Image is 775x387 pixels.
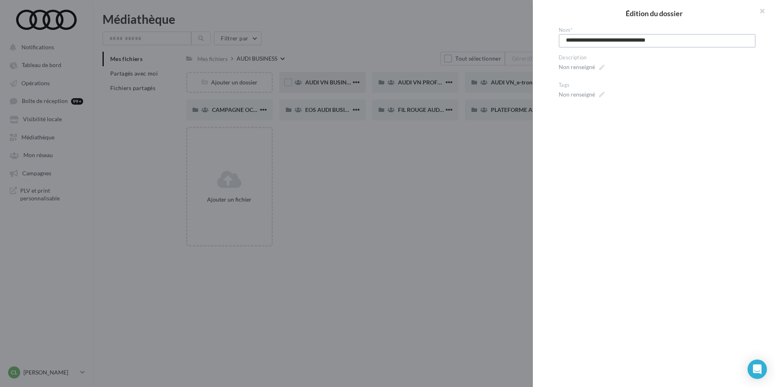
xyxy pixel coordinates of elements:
div: Open Intercom Messenger [748,360,767,379]
h2: Édition du dossier [546,10,762,17]
div: Description [559,54,756,61]
div: Tags [559,82,756,89]
div: Non renseigné [559,90,595,99]
span: Non renseigné [559,61,605,73]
